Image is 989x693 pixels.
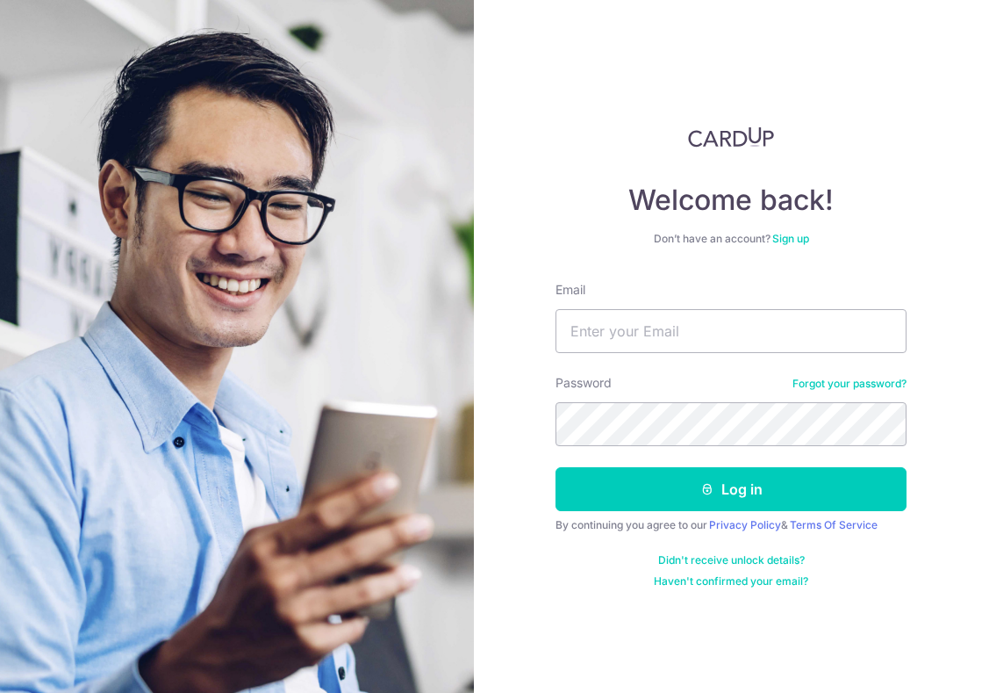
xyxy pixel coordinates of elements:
a: Haven't confirmed your email? [654,574,808,588]
a: Privacy Policy [709,518,781,531]
label: Email [555,281,585,299]
input: Enter your Email [555,309,907,353]
img: CardUp Logo [688,126,774,148]
button: Log in [555,467,907,511]
a: Sign up [772,232,809,245]
a: Didn't receive unlock details? [658,553,805,567]
div: Don’t have an account? [555,232,907,246]
label: Password [555,374,612,392]
div: By continuing you agree to our & [555,518,907,532]
h4: Welcome back! [555,183,907,218]
a: Forgot your password? [792,377,907,391]
a: Terms Of Service [790,518,878,531]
